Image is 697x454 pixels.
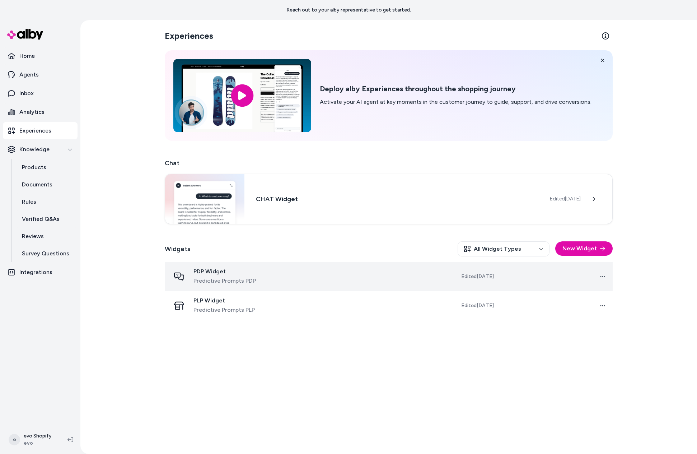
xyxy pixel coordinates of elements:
[193,277,256,285] span: Predictive Prompts PDP
[22,198,36,206] p: Rules
[15,228,78,245] a: Reviews
[15,193,78,210] a: Rules
[461,273,494,280] span: Edited [DATE]
[3,85,78,102] a: Inbox
[3,264,78,281] a: Integrations
[461,302,494,309] span: Edited [DATE]
[320,98,591,106] p: Activate your AI agent at key moments in the customer journey to guide, support, and drive conver...
[165,30,213,42] h2: Experiences
[24,432,52,440] p: evo Shopify
[193,297,255,304] span: PLP Widget
[165,244,191,254] h2: Widgets
[555,241,613,256] button: New Widget
[7,29,43,40] img: alby Logo
[286,6,411,14] p: Reach out to your alby representative to get started.
[24,440,52,447] span: evo
[256,194,538,204] h3: CHAT Widget
[15,210,78,228] a: Verified Q&As
[550,195,581,203] span: Edited [DATE]
[4,428,62,451] button: eevo Shopifyevo
[3,66,78,83] a: Agents
[19,70,39,79] p: Agents
[3,47,78,65] a: Home
[22,249,69,258] p: Survey Questions
[3,141,78,158] button: Knowledge
[9,434,20,445] span: e
[19,145,50,154] p: Knowledge
[19,126,51,135] p: Experiences
[19,108,45,116] p: Analytics
[3,122,78,139] a: Experiences
[22,180,52,189] p: Documents
[458,241,549,256] button: All Widget Types
[22,232,44,241] p: Reviews
[165,158,613,168] h2: Chat
[19,268,52,277] p: Integrations
[165,174,613,224] a: Chat widgetCHAT WidgetEdited[DATE]
[19,89,34,98] p: Inbox
[15,159,78,176] a: Products
[15,245,78,262] a: Survey Questions
[19,52,35,60] p: Home
[15,176,78,193] a: Documents
[3,103,78,121] a: Analytics
[193,306,255,314] span: Predictive Prompts PLP
[165,174,244,224] img: Chat widget
[22,215,60,223] p: Verified Q&As
[193,268,256,275] span: PDP Widget
[22,163,46,172] p: Products
[320,84,591,93] h2: Deploy alby Experiences throughout the shopping journey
